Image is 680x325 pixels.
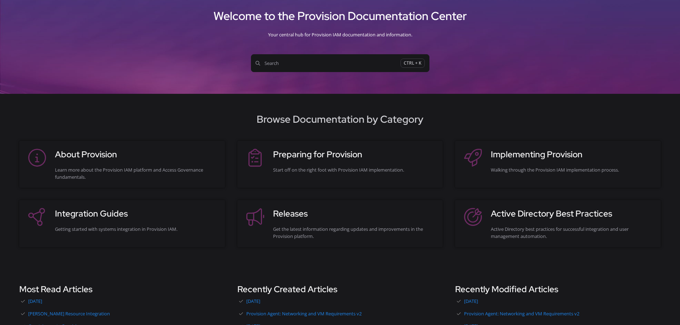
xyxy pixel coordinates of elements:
[245,207,436,240] a: ReleasesGet the latest information regarding updates and improvements in the Provision platform.
[19,283,225,296] h3: Most Read Articles
[455,308,661,319] a: Provision Agent: Networking and VM Requirements v2
[491,148,654,161] h3: Implementing Provision
[55,148,218,161] h3: About Provision
[401,59,425,68] span: CTRL + K
[491,225,654,240] div: Active Directory best practices for successful integration and user management automation.
[26,148,218,181] a: About ProvisionLearn more about the Provision IAM platform and Access Governance fundamentals.
[273,225,436,240] div: Get the latest information regarding updates and improvements in the Provision platform.
[455,283,661,296] h3: Recently Modified Articles
[237,308,443,319] a: Provision Agent: Networking and VM Requirements v2
[9,112,671,127] h2: Browse Documentation by Category
[462,207,654,240] a: Active Directory Best PracticesActive Directory best practices for successful integration and use...
[273,207,436,220] h3: Releases
[491,166,654,173] div: Walking through the Provision IAM implementation process.
[455,296,661,306] a: [DATE]
[251,54,429,72] button: SearchCTRL + K
[9,26,671,44] div: Your central hub for Provision IAM documentation and information.
[256,60,401,67] span: Search
[237,283,443,296] h3: Recently Created Articles
[19,296,225,306] a: [DATE]
[55,207,218,220] h3: Integration Guides
[245,148,436,181] a: Preparing for ProvisionStart off on the right foot with Provision IAM implementation.
[273,148,436,161] h3: Preparing for Provision
[55,225,218,233] div: Getting started with systems integration in Provision IAM.
[273,166,436,173] div: Start off on the right foot with Provision IAM implementation.
[237,296,443,306] a: [DATE]
[26,207,218,240] a: Integration GuidesGetting started with systems integration in Provision IAM.
[55,166,218,181] div: Learn more about the Provision IAM platform and Access Governance fundamentals.
[462,148,654,181] a: Implementing ProvisionWalking through the Provision IAM implementation process.
[491,207,654,220] h3: Active Directory Best Practices
[9,6,671,26] h1: Welcome to the Provision Documentation Center
[19,308,225,319] a: [PERSON_NAME] Resource Integration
